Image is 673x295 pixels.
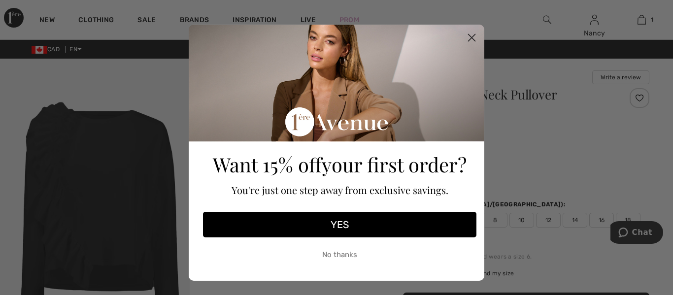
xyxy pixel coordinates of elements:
[203,212,476,237] button: YES
[213,151,322,177] span: Want 15% off
[322,151,467,177] span: your first order?
[22,7,42,16] span: Chat
[232,183,448,197] span: You're just one step away from exclusive savings.
[463,29,480,46] button: Close dialog
[203,242,476,267] button: No thanks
